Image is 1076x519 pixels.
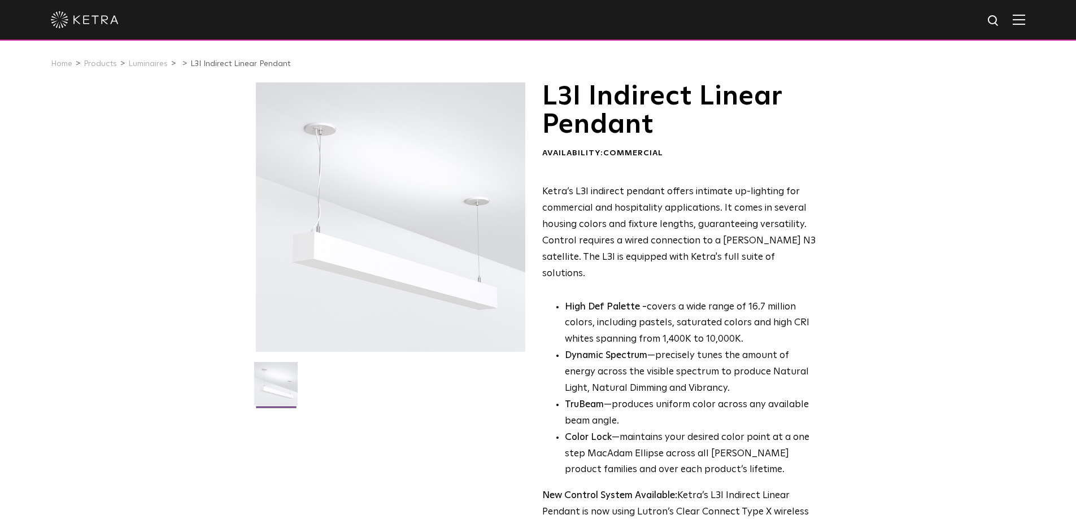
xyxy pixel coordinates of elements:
h1: L3I Indirect Linear Pendant [542,82,817,139]
span: Commercial [603,149,663,157]
img: ketra-logo-2019-white [51,11,119,28]
a: Luminaires [128,60,168,68]
p: covers a wide range of 16.7 million colors, including pastels, saturated colors and high CRI whit... [565,299,817,348]
li: —maintains your desired color point at a one step MacAdam Ellipse across all [PERSON_NAME] produc... [565,430,817,479]
img: Hamburger%20Nav.svg [1013,14,1025,25]
strong: TruBeam [565,400,604,409]
strong: Color Lock [565,433,612,442]
div: Availability: [542,148,817,159]
img: L3I-Linear-2021-Web-Square [254,362,298,414]
img: search icon [987,14,1001,28]
strong: High Def Palette - [565,302,647,312]
li: —precisely tunes the amount of energy across the visible spectrum to produce Natural Light, Natur... [565,348,817,397]
a: Home [51,60,72,68]
a: L3I Indirect Linear Pendant [190,60,290,68]
strong: New Control System Available: [542,491,677,500]
strong: Dynamic Spectrum [565,351,647,360]
p: Ketra’s L3I indirect pendant offers intimate up-lighting for commercial and hospitality applicati... [542,184,817,282]
li: —produces uniform color across any available beam angle. [565,397,817,430]
a: Products [84,60,117,68]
